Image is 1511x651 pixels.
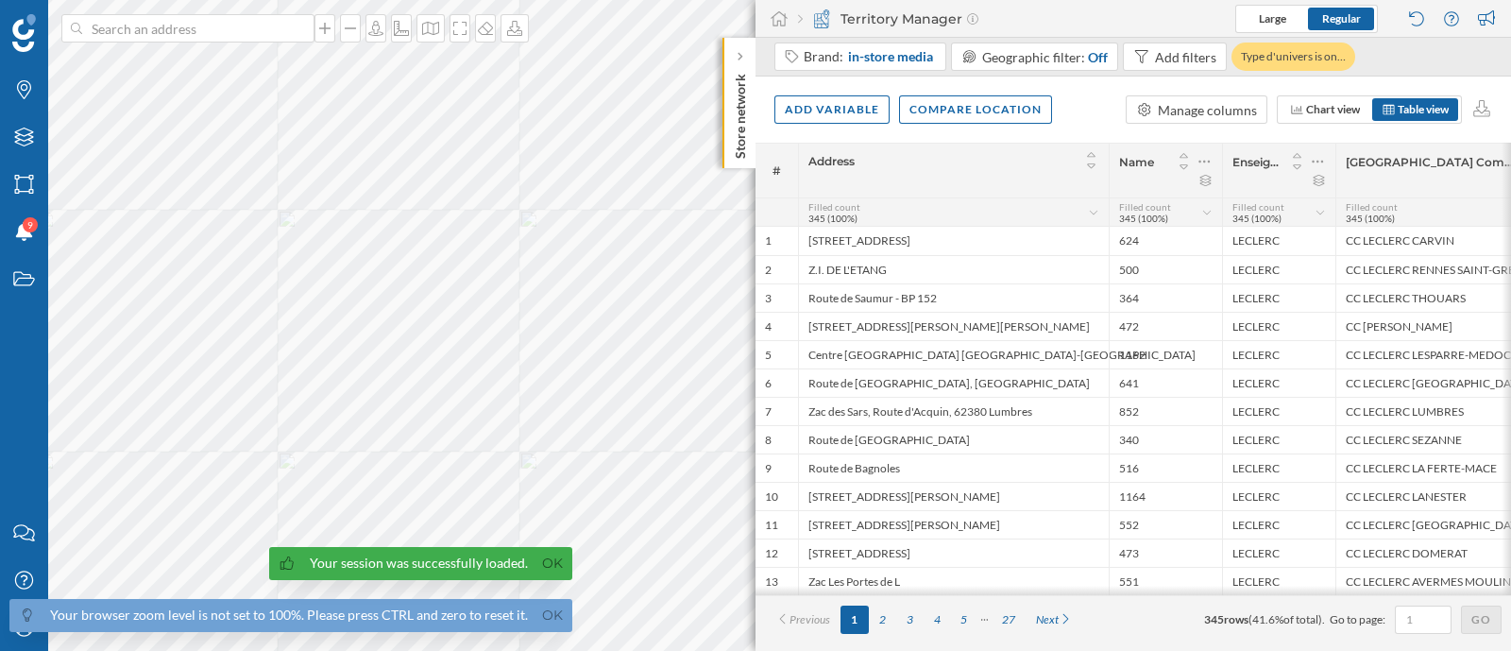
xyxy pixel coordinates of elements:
span: 345 (100%) [1232,213,1282,224]
span: Name [1119,155,1154,169]
div: 11 [765,518,778,533]
img: territory-manager.svg [812,9,831,28]
span: Go to page: [1330,611,1385,628]
span: Filled count [1232,201,1284,213]
div: 473 [1109,539,1222,567]
div: 9 [765,461,772,476]
span: Address [808,154,855,168]
div: Centre [GEOGRAPHIC_DATA] [GEOGRAPHIC_DATA]-[GEOGRAPHIC_DATA] [798,340,1109,368]
div: Add filters [1155,47,1216,67]
div: 852 [1109,397,1222,425]
div: Route de [GEOGRAPHIC_DATA] [798,425,1109,454]
span: Regular [1322,11,1361,26]
span: Table view [1398,102,1449,116]
p: Store network [731,66,750,159]
div: 1164 [1109,482,1222,510]
a: Ok [537,605,568,626]
div: 7 [765,404,772,420]
div: Route de Bagnoles [798,454,1109,482]
div: 3 [765,291,772,306]
div: [STREET_ADDRESS] [798,539,1109,567]
div: Off [1088,47,1108,67]
div: LECLERC [1222,510,1335,539]
div: 624 [1109,227,1222,255]
div: 10 [765,489,778,505]
div: 364 [1109,283,1222,312]
div: LECLERC [1222,227,1335,255]
div: 12 [765,546,778,561]
span: Chart view [1306,102,1360,116]
span: 345 (100%) [1346,213,1395,224]
div: 552 [1109,510,1222,539]
span: in-store media [848,47,933,66]
div: LECLERC [1222,368,1335,397]
div: 551 [1109,567,1222,595]
div: Route de [GEOGRAPHIC_DATA], [GEOGRAPHIC_DATA] [798,368,1109,397]
span: 345 (100%) [808,213,857,224]
div: Manage columns [1158,100,1257,120]
div: Your session was successfully loaded. [310,554,528,573]
div: Territory Manager [798,9,978,28]
span: Large [1259,11,1286,26]
a: Ok [537,553,568,574]
div: LECLERC [1222,283,1335,312]
div: Zac Les Portes de L [798,567,1109,595]
div: LECLERC [1222,340,1335,368]
span: ( [1248,612,1252,626]
span: Geographic filter: [982,49,1085,65]
img: Geoblink Logo [12,14,36,52]
div: 472 [1109,312,1222,340]
div: LECLERC [1222,397,1335,425]
div: 13 [765,574,778,590]
div: 5 [765,348,772,363]
span: Enseigne [1232,155,1279,169]
span: 345 [1204,612,1224,626]
span: Filled count [1119,201,1171,213]
div: Brand: [804,47,935,66]
div: [STREET_ADDRESS][PERSON_NAME] [798,510,1109,539]
div: 1162 [1109,340,1222,368]
span: Assistance [30,13,122,30]
span: 41.6% [1252,612,1283,626]
span: Filled count [808,201,860,213]
div: 340 [1109,425,1222,454]
div: Your browser zoom level is not set to 100%. Please press CTRL and zero to reset it. [50,606,528,625]
div: 2 [765,263,772,278]
div: [STREET_ADDRESS][PERSON_NAME] [798,482,1109,510]
div: Route de Saumur - BP 152 [798,283,1109,312]
div: 1 [765,233,772,248]
span: Filled count [1346,201,1398,213]
span: 9 [27,215,33,234]
div: LECLERC [1222,567,1335,595]
div: 8 [765,433,772,448]
div: LECLERC [1222,482,1335,510]
span: of total). [1283,612,1325,626]
div: Type d'univers is on… [1231,43,1355,71]
div: Z.I. DE L'ETANG [798,255,1109,283]
span: 345 (100%) [1119,213,1168,224]
div: [STREET_ADDRESS][PERSON_NAME][PERSON_NAME] [798,312,1109,340]
div: 500 [1109,255,1222,283]
div: 4 [765,319,772,334]
div: LECLERC [1222,425,1335,454]
div: LECLERC [1222,454,1335,482]
div: 641 [1109,368,1222,397]
input: 1 [1401,610,1446,629]
div: LECLERC [1222,312,1335,340]
span: # [765,163,789,180]
div: 6 [765,376,772,391]
div: Zac des Sars, Route d'Acquin, 62380 Lumbres [798,397,1109,425]
div: [STREET_ADDRESS] [798,227,1109,255]
div: LECLERC [1222,255,1335,283]
span: rows [1224,612,1248,626]
div: LECLERC [1222,539,1335,567]
div: 516 [1109,454,1222,482]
